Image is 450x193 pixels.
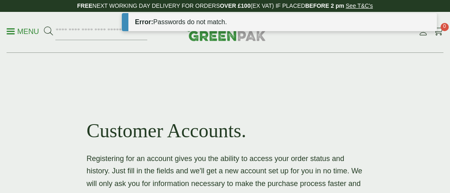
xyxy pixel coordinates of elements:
[135,17,420,27] li: Passwords do not match.
[441,23,449,31] span: 0
[77,2,92,9] strong: FREE
[433,25,443,38] a: 0
[220,2,251,9] strong: OVER £100
[7,27,39,36] p: Menu
[135,18,153,25] strong: Error:
[433,27,443,36] i: Cart
[87,119,363,143] h1: Customer Accounts.
[7,27,39,35] a: Menu
[305,2,344,9] strong: BEFORE 2 pm
[346,2,373,9] a: See T&C's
